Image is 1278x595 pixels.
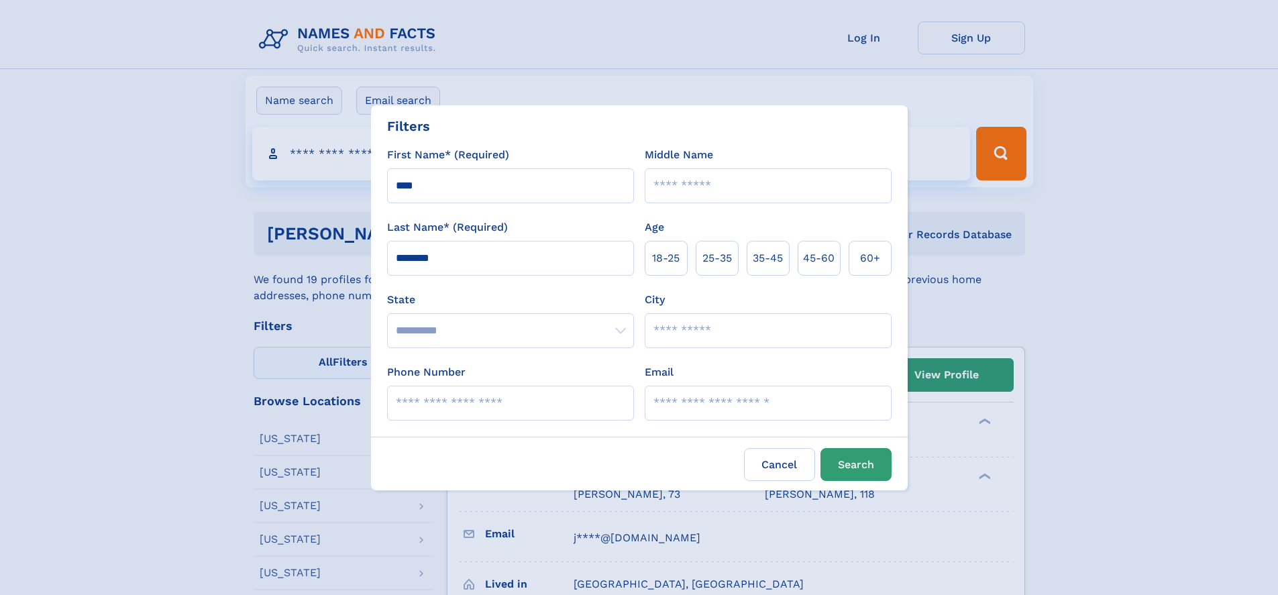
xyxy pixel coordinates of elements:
[645,292,665,308] label: City
[820,448,892,481] button: Search
[645,219,664,235] label: Age
[652,250,680,266] span: 18‑25
[744,448,815,481] label: Cancel
[645,147,713,163] label: Middle Name
[387,292,634,308] label: State
[702,250,732,266] span: 25‑35
[645,364,674,380] label: Email
[387,116,430,136] div: Filters
[387,364,466,380] label: Phone Number
[803,250,835,266] span: 45‑60
[860,250,880,266] span: 60+
[387,147,509,163] label: First Name* (Required)
[753,250,783,266] span: 35‑45
[387,219,508,235] label: Last Name* (Required)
